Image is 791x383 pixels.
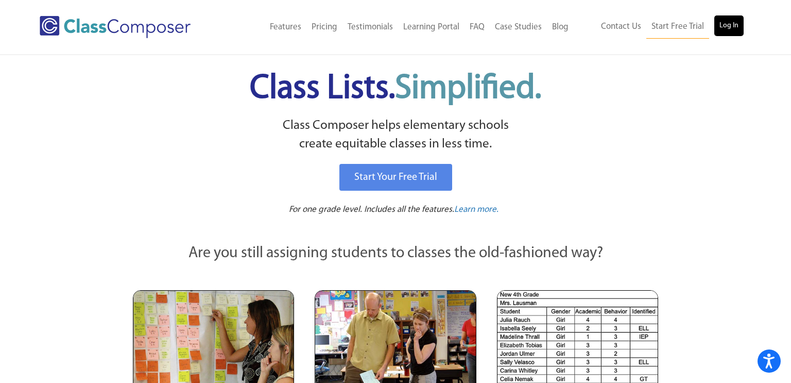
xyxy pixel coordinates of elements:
[40,16,191,38] img: Class Composer
[714,15,744,36] a: Log In
[250,72,541,106] span: Class Lists.
[395,72,541,106] span: Simplified.
[547,16,574,39] a: Blog
[342,16,398,39] a: Testimonials
[133,242,658,265] p: Are you still assigning students to classes the old-fashioned way?
[306,16,342,39] a: Pricing
[339,164,452,191] a: Start Your Free Trial
[490,16,547,39] a: Case Studies
[131,116,660,154] p: Class Composer helps elementary schools create equitable classes in less time.
[354,172,437,182] span: Start Your Free Trial
[265,16,306,39] a: Features
[596,15,646,38] a: Contact Us
[465,16,490,39] a: FAQ
[398,16,465,39] a: Learning Portal
[646,15,709,39] a: Start Free Trial
[225,16,573,39] nav: Header Menu
[289,205,454,214] span: For one grade level. Includes all the features.
[454,204,498,217] a: Learn more.
[454,205,498,214] span: Learn more.
[574,15,744,39] nav: Header Menu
